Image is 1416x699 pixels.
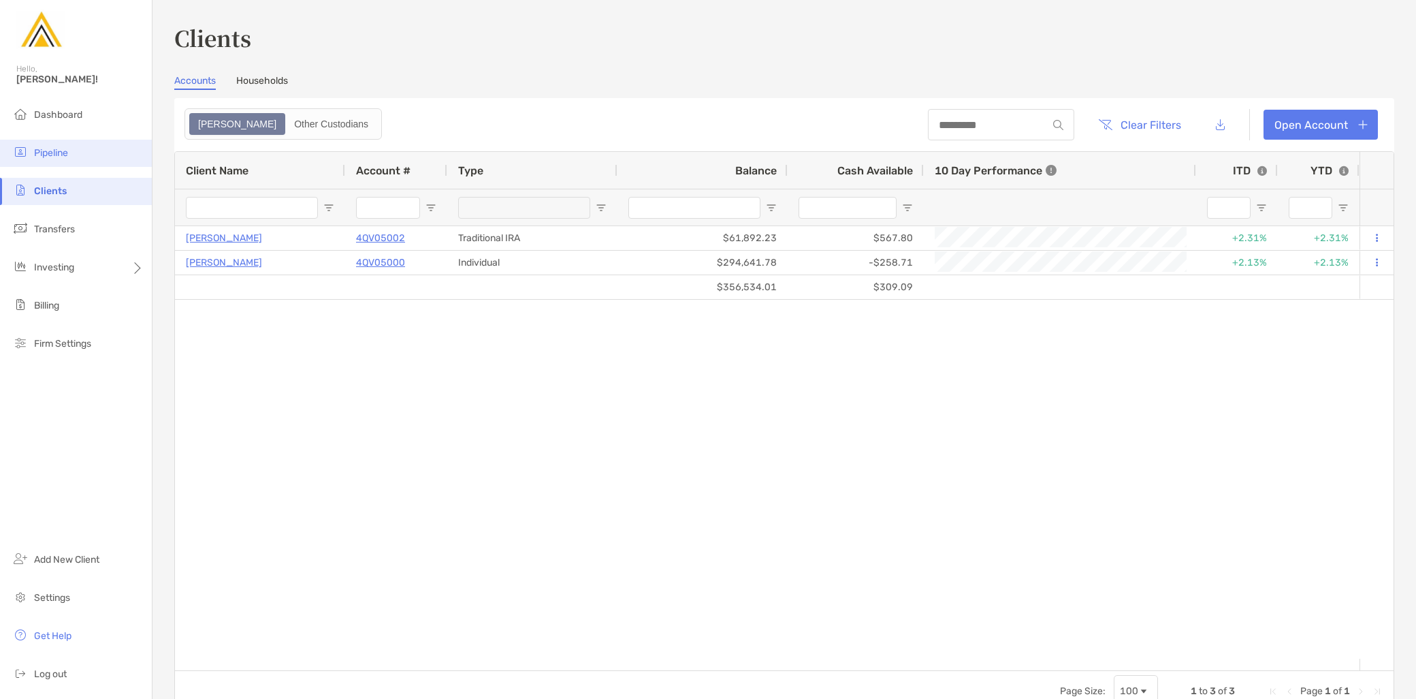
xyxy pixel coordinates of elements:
div: +2.31% [1196,226,1278,250]
img: get-help icon [12,627,29,643]
img: billing icon [12,296,29,313]
div: Traditional IRA [447,226,617,250]
img: pipeline icon [12,144,29,160]
button: Open Filter Menu [425,202,436,213]
div: Previous Page [1284,686,1295,697]
span: of [1218,685,1227,697]
a: [PERSON_NAME] [186,230,262,247]
span: to [1199,685,1208,697]
span: Client Name [186,164,248,177]
span: Cash Available [837,164,913,177]
a: 4QV05002 [356,230,405,247]
img: firm-settings icon [12,335,29,351]
div: $356,534.01 [617,275,788,299]
button: Open Filter Menu [902,202,913,213]
div: Zoe [191,114,284,134]
input: ITD Filter Input [1207,197,1251,219]
span: Account # [356,164,411,177]
a: [PERSON_NAME] [186,254,262,271]
span: of [1333,685,1342,697]
button: Clear Filters [1088,110,1191,140]
span: Balance [735,164,777,177]
div: YTD [1310,164,1349,177]
span: Page [1300,685,1323,697]
span: Dashboard [34,109,82,121]
div: Individual [447,251,617,275]
span: Transfers [34,223,75,235]
div: 10 Day Performance [935,152,1057,189]
div: ITD [1233,164,1267,177]
div: Page Size: [1060,685,1106,697]
span: 1 [1325,685,1331,697]
span: [PERSON_NAME]! [16,74,144,85]
input: Balance Filter Input [628,197,760,219]
span: 1 [1344,685,1350,697]
span: Pipeline [34,147,68,159]
button: Open Filter Menu [323,202,334,213]
span: Billing [34,300,59,311]
img: add_new_client icon [12,550,29,567]
div: Next Page [1355,686,1366,697]
img: settings icon [12,589,29,605]
span: Type [458,164,483,177]
img: investing icon [12,258,29,275]
div: First Page [1268,686,1278,697]
span: 3 [1210,685,1216,697]
div: $309.09 [788,275,924,299]
button: Open Filter Menu [1256,202,1267,213]
span: Get Help [34,630,71,642]
img: input icon [1053,120,1063,130]
div: 100 [1120,685,1138,697]
div: +2.13% [1196,251,1278,275]
button: Open Filter Menu [596,202,607,213]
div: segmented control [184,108,382,140]
div: $567.80 [788,226,924,250]
img: logout icon [12,665,29,681]
input: Account # Filter Input [356,197,420,219]
span: Clients [34,185,67,197]
img: Zoe Logo [16,5,65,55]
span: Firm Settings [34,338,91,349]
input: YTD Filter Input [1289,197,1332,219]
div: $294,641.78 [617,251,788,275]
div: -$258.71 [788,251,924,275]
div: Other Custodians [287,114,376,134]
a: Households [236,75,288,90]
span: Add New Client [34,554,99,565]
a: Open Account [1264,110,1378,140]
span: Investing [34,262,74,273]
img: clients icon [12,182,29,198]
input: Cash Available Filter Input [799,197,897,219]
button: Open Filter Menu [1338,202,1349,213]
span: Log out [34,668,67,680]
a: 4QV05000 [356,254,405,271]
input: Client Name Filter Input [186,197,318,219]
div: +2.31% [1278,226,1359,250]
span: Settings [34,592,70,604]
div: Last Page [1372,686,1383,697]
div: +2.13% [1278,251,1359,275]
span: 1 [1191,685,1197,697]
span: 3 [1229,685,1235,697]
h3: Clients [174,22,1394,53]
img: dashboard icon [12,106,29,122]
div: $61,892.23 [617,226,788,250]
a: Accounts [174,75,216,90]
img: transfers icon [12,220,29,236]
button: Open Filter Menu [766,202,777,213]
